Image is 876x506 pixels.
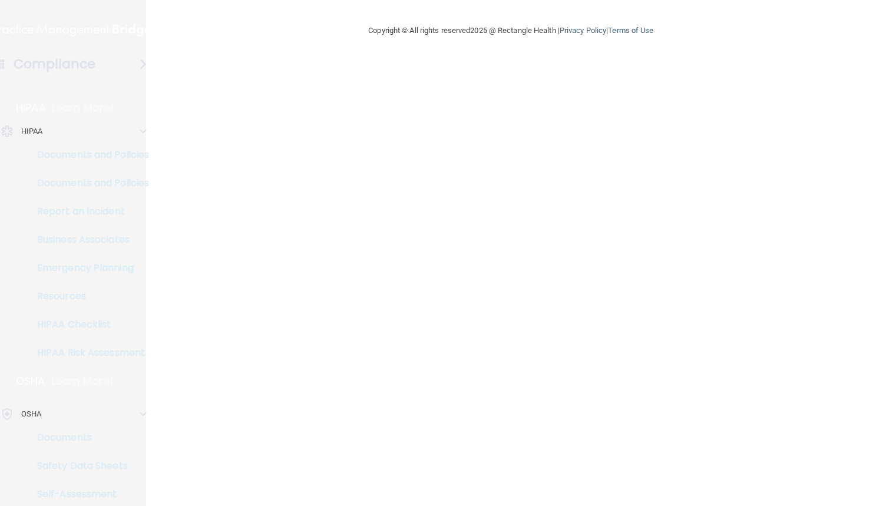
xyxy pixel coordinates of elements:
[8,347,168,359] p: HIPAA Risk Assessment
[21,407,41,421] p: OSHA
[8,432,168,444] p: Documents
[16,374,45,388] p: OSHA
[8,234,168,246] p: Business Associates
[560,26,606,35] a: Privacy Policy
[8,206,168,217] p: Report an Incident
[8,319,168,330] p: HIPAA Checklist
[21,124,43,138] p: HIPAA
[296,12,726,49] div: Copyright © All rights reserved 2025 @ Rectangle Health | |
[8,149,168,161] p: Documents and Policies
[608,26,653,35] a: Terms of Use
[8,488,168,500] p: Self-Assessment
[52,101,114,115] p: Learn More!
[8,177,168,189] p: Documents and Policies
[14,56,95,72] h4: Compliance
[51,374,114,388] p: Learn More!
[8,460,168,472] p: Safety Data Sheets
[16,101,46,115] p: HIPAA
[8,290,168,302] p: Resources
[8,262,168,274] p: Emergency Planning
